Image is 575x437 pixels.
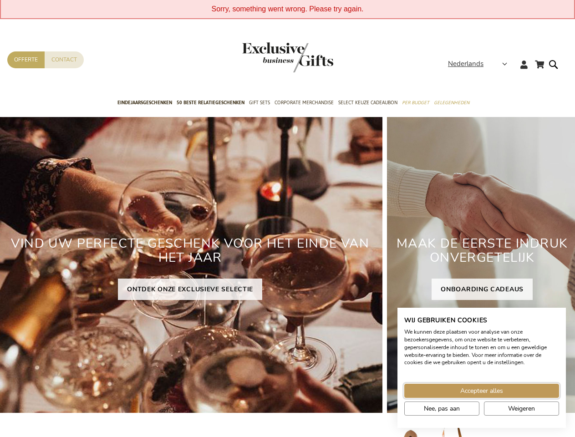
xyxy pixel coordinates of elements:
div: Nederlands [448,59,513,69]
h2: Wij gebruiken cookies [404,316,559,325]
span: Select Keuze Cadeaubon [338,98,397,107]
a: ONTDEK ONZE EXCLUSIEVE SELECTIE [118,279,262,300]
span: Sorry, something went wrong. Please try again. [211,5,363,13]
span: Weigeren [508,404,535,413]
span: 50 beste relatiegeschenken [177,98,244,107]
span: Accepteer alles [460,386,503,396]
a: Offerte [7,51,45,68]
span: Nee, pas aan [424,404,460,413]
span: Gift Sets [249,98,270,107]
span: Corporate Merchandise [275,98,334,107]
span: Gelegenheden [434,98,469,107]
span: Per Budget [402,98,429,107]
a: store logo [242,42,288,72]
p: We kunnen deze plaatsen voor analyse van onze bezoekersgegevens, om onze website te verbeteren, g... [404,328,559,366]
a: ONBOARDING CADEAUS [432,279,533,300]
span: Eindejaarsgeschenken [117,98,172,107]
a: Contact [45,51,84,68]
img: Exclusive Business gifts logo [242,42,333,72]
button: Accepteer alle cookies [404,384,559,398]
button: Pas cookie voorkeuren aan [404,401,479,416]
span: Nederlands [448,59,483,69]
button: Alle cookies weigeren [484,401,559,416]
